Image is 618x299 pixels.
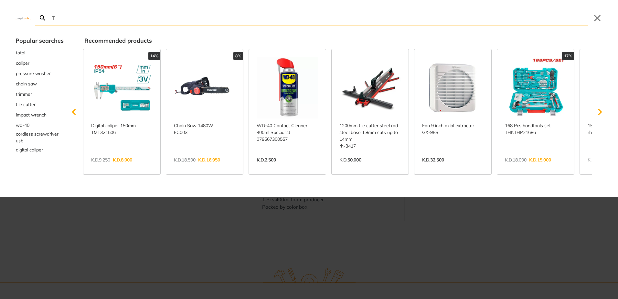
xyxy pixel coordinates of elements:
[16,68,64,79] div: Suggestion: pressure washer
[16,89,64,99] div: Suggestion: trimmer
[39,14,47,22] svg: Search
[16,79,64,89] button: Select suggestion: chain saw
[148,52,160,60] div: 14%
[84,36,602,45] div: Recommended products
[16,50,25,56] span: total
[16,110,64,120] button: Select suggestion: impact wrench
[16,81,37,87] span: chain saw
[16,120,64,130] button: Select suggestion: wd-40
[562,52,574,60] div: 17%
[16,89,64,99] button: Select suggestion: trimmer
[16,58,64,68] button: Select suggestion: caliper
[16,60,29,67] span: caliper
[50,10,588,26] input: Search…
[16,120,64,130] div: Suggestion: wd-40
[16,91,32,98] span: trimmer
[16,147,43,153] span: digital caliper
[16,122,29,129] span: wd-40
[68,105,80,118] svg: Scroll left
[16,70,51,77] span: pressure washer
[16,58,64,68] div: Suggestion: caliper
[593,105,606,118] svg: Scroll right
[16,68,64,79] button: Select suggestion: pressure washer
[592,13,602,23] button: Close
[233,52,243,60] div: 8%
[16,130,64,145] div: Suggestion: cordless screwdriver usb
[16,101,36,108] span: tile cutter
[16,110,64,120] div: Suggestion: impact wrench
[16,99,64,110] div: Suggestion: tile cutter
[16,145,64,155] button: Select suggestion: digital caliper
[16,48,64,58] div: Suggestion: total
[16,131,63,144] span: cordless screwdriver usb
[16,79,64,89] div: Suggestion: chain saw
[16,145,64,155] div: Suggestion: digital caliper
[16,48,64,58] button: Select suggestion: total
[16,99,64,110] button: Select suggestion: tile cutter
[16,112,47,118] span: impact wrench
[16,36,64,45] div: Popular searches
[16,130,64,145] button: Select suggestion: cordless screwdriver usb
[16,17,31,19] img: Close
